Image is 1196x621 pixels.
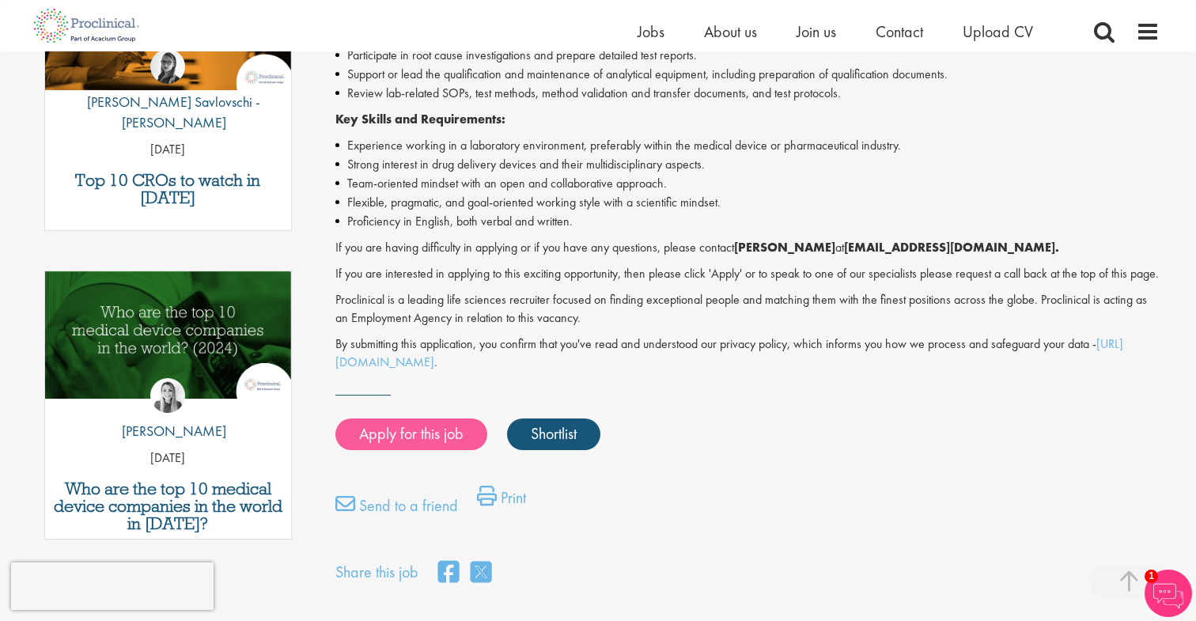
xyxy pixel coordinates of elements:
a: Upload CV [963,21,1033,42]
p: [DATE] [45,141,291,159]
a: Top 10 CROs to watch in [DATE] [53,172,283,206]
li: Team-oriented mindset with an open and collaborative approach. [335,174,1160,193]
li: Flexible, pragmatic, and goal-oriented working style with a scientific mindset. [335,193,1160,212]
p: [PERSON_NAME] Savlovschi - [PERSON_NAME] [45,92,291,132]
iframe: reCAPTCHA [11,562,214,610]
a: Contact [876,21,923,42]
a: Hannah Burke [PERSON_NAME] [110,378,226,449]
p: Proclinical is a leading life sciences recruiter focused on finding exceptional people and matchi... [335,291,1160,328]
strong: Key Skills and Requirements: [335,111,505,127]
li: Experience working in a laboratory environment, preferably within the medical device or pharmaceu... [335,136,1160,155]
strong: [PERSON_NAME] [734,239,835,256]
p: [DATE] [45,449,291,468]
a: Theodora Savlovschi - Wicks [PERSON_NAME] Savlovschi - [PERSON_NAME] [45,49,291,140]
li: Participate in root cause investigations and prepare detailed test reports. [335,46,1160,65]
img: Chatbot [1145,570,1192,617]
span: 1 [1145,570,1158,583]
img: Top 10 Medical Device Companies 2024 [45,271,291,399]
p: If you are having difficulty in applying or if you have any questions, please contact at [335,239,1160,257]
p: By submitting this application, you confirm that you've read and understood our privacy policy, w... [335,335,1160,372]
img: Theodora Savlovschi - Wicks [150,49,185,84]
p: [PERSON_NAME] [110,421,226,441]
a: [URL][DOMAIN_NAME] [335,335,1123,370]
li: Review lab-related SOPs, test methods, method validation and transfer documents, and test protocols. [335,84,1160,103]
p: If you are interested in applying to this exciting opportunity, then please click 'Apply' or to s... [335,265,1160,283]
li: Support or lead the qualification and maintenance of analytical equipment, including preparation ... [335,65,1160,84]
a: Join us [797,21,836,42]
a: Print [477,486,526,517]
a: share on twitter [471,556,491,590]
a: Link to a post [45,271,291,411]
a: Send to a friend [335,494,458,525]
strong: [EMAIL_ADDRESS][DOMAIN_NAME]. [844,239,1059,256]
img: Hannah Burke [150,378,185,413]
li: Strong interest in drug delivery devices and their multidisciplinary aspects. [335,155,1160,174]
a: Shortlist [507,418,600,450]
a: Apply for this job [335,418,487,450]
a: share on facebook [438,556,459,590]
label: Share this job [335,561,418,584]
a: Who are the top 10 medical device companies in the world in [DATE]? [53,480,283,532]
li: Proficiency in English, both verbal and written. [335,212,1160,231]
a: About us [704,21,757,42]
a: Jobs [638,21,664,42]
